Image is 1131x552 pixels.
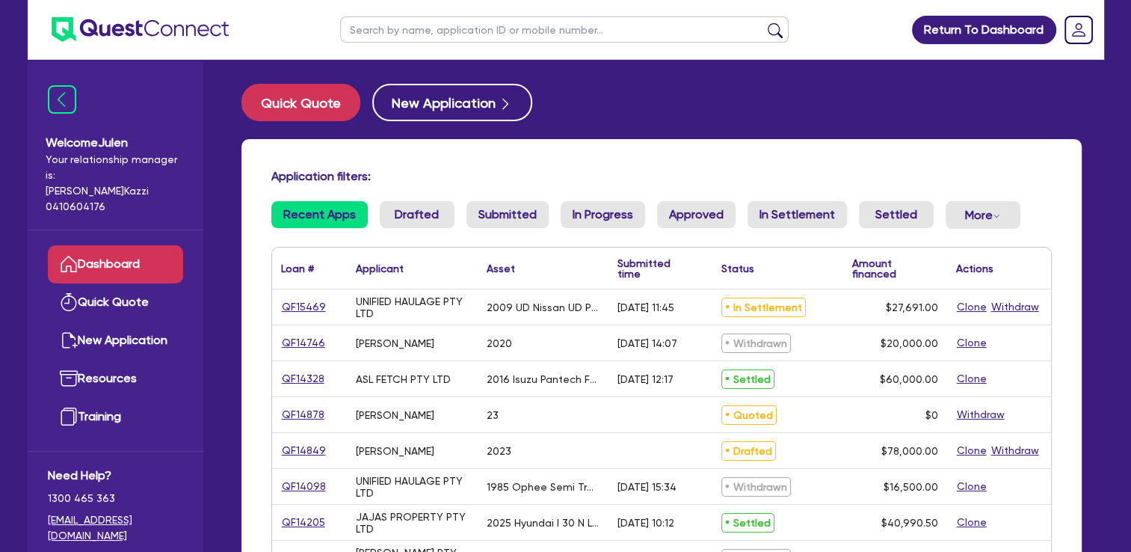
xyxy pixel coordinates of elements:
[956,514,987,531] button: Clone
[956,370,987,387] button: Clone
[487,517,600,529] div: 2025 Hyundai I 30 N Line Premium
[281,370,325,387] a: QF14328
[617,337,677,349] div: [DATE] 14:07
[946,201,1020,229] button: Dropdown toggle
[46,152,185,215] span: Your relationship manager is: [PERSON_NAME] Kazzi 0410604176
[487,373,600,385] div: 2016 Isuzu Pantech FSD 120/260
[48,283,183,322] a: Quick Quote
[956,406,1005,423] button: Withdraw
[852,258,938,279] div: Amount financed
[281,406,325,423] a: QF14878
[48,512,183,544] a: [EMAIL_ADDRESS][DOMAIN_NAME]
[60,369,78,387] img: resources
[925,409,938,421] span: $0
[487,409,499,421] div: 23
[48,245,183,283] a: Dashboard
[721,369,774,389] span: Settled
[721,513,774,533] span: Settled
[356,263,404,274] div: Applicant
[617,258,690,279] div: Submitted time
[881,337,938,349] span: $20,000.00
[487,445,511,457] div: 2023
[356,475,469,499] div: UNIFIED HAULAGE PTY LTD
[46,134,185,152] span: Welcome Julen
[48,360,183,398] a: Resources
[60,331,78,349] img: new-application
[48,322,183,360] a: New Application
[956,442,987,459] button: Clone
[617,517,674,529] div: [DATE] 10:12
[356,337,434,349] div: [PERSON_NAME]
[561,201,645,228] a: In Progress
[340,16,789,43] input: Search by name, application ID or mobile number...
[859,201,934,228] a: Settled
[48,398,183,436] a: Training
[281,478,327,495] a: QF14098
[356,373,451,385] div: ASL FETCH PTY LTD
[912,16,1056,44] a: Return To Dashboard
[281,442,327,459] a: QF14849
[356,445,434,457] div: [PERSON_NAME]
[721,441,776,461] span: Drafted
[60,293,78,311] img: quick-quote
[657,201,736,228] a: Approved
[281,263,314,274] div: Loan #
[466,201,549,228] a: Submitted
[48,491,183,506] span: 1300 465 363
[271,169,1052,183] h4: Application filters:
[487,337,512,349] div: 2020
[281,334,326,352] a: QF14746
[617,481,677,493] div: [DATE] 15:34
[886,301,938,313] span: $27,691.00
[748,201,847,228] a: In Settlement
[956,263,993,274] div: Actions
[281,298,327,316] a: QF15469
[1059,10,1098,49] a: Dropdown toggle
[241,84,372,121] a: Quick Quote
[956,334,987,352] button: Clone
[356,511,469,535] div: JAJAS PROPERTY PTY LTD
[48,85,76,114] img: icon-menu-close
[956,478,987,495] button: Clone
[487,263,515,274] div: Asset
[487,481,600,493] div: 1985 Ophee Semi Trailer
[52,17,229,42] img: quest-connect-logo-blue
[356,409,434,421] div: [PERSON_NAME]
[880,373,938,385] span: $60,000.00
[241,84,360,121] button: Quick Quote
[721,405,777,425] span: Quoted
[721,263,754,274] div: Status
[990,442,1040,459] button: Withdraw
[617,373,674,385] div: [DATE] 12:17
[721,477,791,497] span: Withdrawn
[487,301,600,313] div: 2009 UD Nissan UD PKC37A Curtainsider
[380,201,454,228] a: Drafted
[48,467,183,485] span: Need Help?
[281,514,326,531] a: QF14205
[617,301,674,313] div: [DATE] 11:45
[881,517,938,529] span: $40,990.50
[884,481,938,493] span: $16,500.00
[271,201,368,228] a: Recent Apps
[60,408,78,426] img: training
[990,298,1040,316] button: Withdraw
[721,298,806,317] span: In Settlement
[881,445,938,457] span: $78,000.00
[372,84,532,121] button: New Application
[356,295,469,319] div: UNIFIED HAULAGE PTY LTD
[956,298,987,316] button: Clone
[721,334,791,353] span: Withdrawn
